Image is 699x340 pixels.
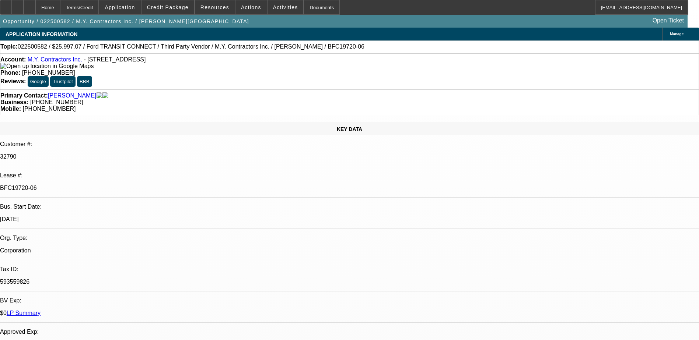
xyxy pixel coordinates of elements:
strong: Reviews: [0,78,26,84]
span: - [STREET_ADDRESS] [84,56,146,63]
strong: Phone: [0,70,20,76]
a: LP Summary [7,310,41,316]
span: KEY DATA [337,126,362,132]
img: facebook-icon.png [97,92,102,99]
img: linkedin-icon.png [102,92,108,99]
button: Activities [268,0,304,14]
a: [PERSON_NAME] [48,92,97,99]
strong: Mobile: [0,106,21,112]
button: Google [28,76,49,87]
span: APPLICATION INFORMATION [6,31,77,37]
span: [PHONE_NUMBER] [22,70,75,76]
button: Actions [235,0,267,14]
button: Application [99,0,140,14]
strong: Topic: [0,43,18,50]
span: Manage [670,32,684,36]
span: [PHONE_NUMBER] [22,106,76,112]
strong: Business: [0,99,28,105]
span: Application [105,4,135,10]
img: Open up location in Google Maps [0,63,94,70]
button: BBB [77,76,92,87]
span: Opportunity / 022500582 / M.Y. Contractors Inc. / [PERSON_NAME][GEOGRAPHIC_DATA] [3,18,249,24]
a: M.Y. Contractors Inc. [28,56,82,63]
button: Trustpilot [50,76,75,87]
button: Resources [195,0,235,14]
span: Credit Package [147,4,189,10]
span: Actions [241,4,261,10]
a: Open Ticket [650,14,687,27]
a: View Google Maps [0,63,94,69]
span: Activities [273,4,298,10]
button: Credit Package [141,0,194,14]
span: 022500582 / $25,997.07 / Ford TRANSIT CONNECT / Third Party Vendor / M.Y. Contractors Inc. / [PER... [18,43,364,50]
span: [PHONE_NUMBER] [30,99,83,105]
strong: Account: [0,56,26,63]
strong: Primary Contact: [0,92,48,99]
span: Resources [200,4,229,10]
